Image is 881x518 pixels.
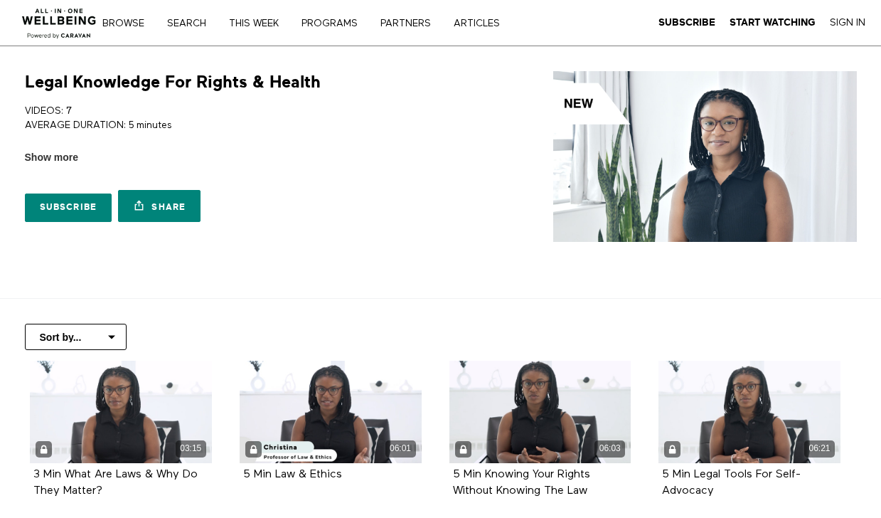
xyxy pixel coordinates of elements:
span: Show more [25,150,78,165]
a: 5 Min Legal Tools For Self-Advocacy 06:21 [658,361,840,463]
div: 03:15 [176,440,206,457]
a: Sign In [830,16,865,29]
a: Browse [97,18,159,28]
div: 06:03 [594,440,625,457]
h1: Legal Knowledge For Rights & Health [25,71,321,93]
a: THIS WEEK [224,18,294,28]
a: PARTNERS [375,18,446,28]
div: 06:21 [804,440,835,457]
a: 5 Min Knowing Your Rights Without Knowing The Law [453,469,590,496]
a: 3 Min What Are Laws & Why Do They Matter? 03:15 [30,361,212,463]
a: Start Watching [730,16,816,29]
a: 5 Min Law & Ethics 06:01 [240,361,422,463]
a: Search [162,18,221,28]
a: 5 Min Legal Tools For Self-Advocacy [662,469,801,496]
a: Subscribe [25,194,112,222]
a: Share [118,190,201,222]
a: Subscribe [658,16,715,29]
div: 06:01 [385,440,416,457]
img: Legal Knowledge For Rights & Health [553,71,856,242]
p: VIDEOS: 7 AVERAGE DURATION: 5 minutes [25,104,436,133]
a: 5 Min Law & Ethics [243,469,342,480]
strong: Subscribe [658,17,715,28]
nav: Primary [112,16,529,30]
a: 3 Min What Are Laws & Why Do They Matter? [33,469,198,496]
a: 5 Min Knowing Your Rights Without Knowing The Law 06:03 [449,361,631,463]
a: ARTICLES [449,18,515,28]
strong: 5 Min Law & Ethics [243,469,342,480]
strong: Start Watching [730,17,816,28]
a: PROGRAMS [297,18,373,28]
